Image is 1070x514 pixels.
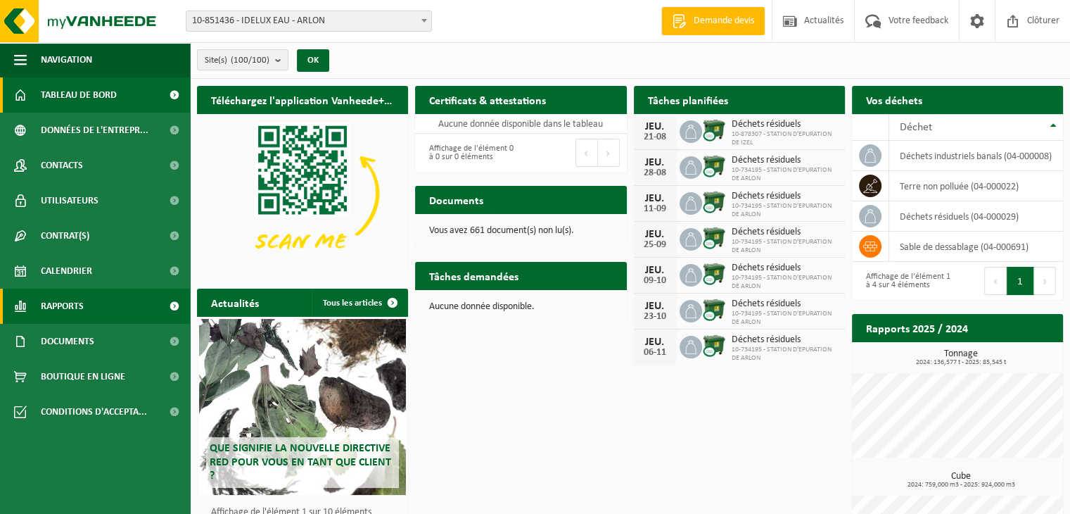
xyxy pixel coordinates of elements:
[732,119,838,130] span: Déchets résiduels
[41,148,83,183] span: Contacts
[641,337,669,348] div: JEU.
[732,334,838,346] span: Déchets résiduels
[429,302,612,312] p: Aucune donnée disponible.
[641,229,669,240] div: JEU.
[889,201,1063,232] td: déchets résiduels (04-000029)
[297,49,329,72] button: OK
[312,289,407,317] a: Tous les articles
[852,86,936,113] h2: Vos déchets
[702,190,726,214] img: WB-1100-CU
[732,346,838,363] span: 10-734195 - STATION D'EPURATION DE ARLON
[41,218,89,253] span: Contrat(s)
[859,359,1063,366] span: 2024: 136,577 t - 2025: 85,545 t
[732,202,838,219] span: 10-734195 - STATION D'EPURATION DE ARLON
[732,310,838,327] span: 10-734195 - STATION D'EPURATION DE ARLON
[415,186,497,213] h2: Documents
[702,118,726,142] img: WB-1100-CU
[641,276,669,286] div: 09-10
[422,137,514,168] div: Affichage de l'élément 0 à 0 sur 0 éléments
[641,301,669,312] div: JEU.
[889,232,1063,262] td: sable de dessablage (04-000691)
[186,11,431,31] span: 10-851436 - IDELUX EAU - ARLON
[598,139,620,167] button: Next
[732,155,838,166] span: Déchets résiduels
[859,265,950,296] div: Affichage de l'élément 1 à 4 sur 4 éléments
[186,11,432,32] span: 10-851436 - IDELUX EAU - ARLON
[634,86,742,113] h2: Tâches planifiées
[41,77,117,113] span: Tableau de bord
[641,193,669,204] div: JEU.
[641,312,669,322] div: 23-10
[210,443,391,481] span: Que signifie la nouvelle directive RED pour vous en tant que client ?
[41,253,92,289] span: Calendrier
[732,274,838,291] span: 10-734195 - STATION D'EPURATION DE ARLON
[984,267,1007,295] button: Previous
[661,7,765,35] a: Demande devis
[889,171,1063,201] td: terre non polluée (04-000022)
[702,154,726,178] img: WB-1100-CU
[415,114,626,134] td: Aucune donnée disponible dans le tableau
[415,262,533,289] h2: Tâches demandées
[197,49,288,70] button: Site(s)(100/100)
[732,227,838,238] span: Déchets résiduels
[41,359,125,394] span: Boutique en ligne
[197,86,408,113] h2: Téléchargez l'application Vanheede+ maintenant!
[852,314,982,341] h2: Rapports 2025 / 2024
[199,319,406,495] a: Que signifie la nouvelle directive RED pour vous en tant que client ?
[41,113,148,148] span: Données de l'entrepr...
[859,472,1063,489] h3: Cube
[575,139,598,167] button: Previous
[641,240,669,250] div: 25-09
[732,299,838,310] span: Déchets résiduels
[690,14,758,28] span: Demande devis
[641,348,669,358] div: 06-11
[415,86,560,113] h2: Certificats & attestations
[702,334,726,358] img: WB-1100-CU
[41,394,147,430] span: Conditions d'accepta...
[641,265,669,276] div: JEU.
[1007,267,1034,295] button: 1
[197,114,408,272] img: Download de VHEPlus App
[732,263,838,274] span: Déchets résiduels
[41,289,84,324] span: Rapports
[641,168,669,178] div: 28-08
[429,226,612,236] p: Vous avez 661 document(s) non lu(s).
[732,191,838,202] span: Déchets résiduels
[859,349,1063,366] h3: Tonnage
[702,298,726,322] img: WB-1100-CU
[702,262,726,286] img: WB-1100-CU
[900,122,932,133] span: Déchet
[889,141,1063,171] td: déchets industriels banals (04-000008)
[941,341,1062,370] a: Consulter les rapports
[732,166,838,183] span: 10-734195 - STATION D'EPURATION DE ARLON
[641,204,669,214] div: 11-09
[41,183,98,218] span: Utilisateurs
[641,132,669,142] div: 21-08
[41,324,94,359] span: Documents
[641,157,669,168] div: JEU.
[859,482,1063,489] span: 2024: 759,000 m3 - 2025: 924,000 m3
[205,50,269,71] span: Site(s)
[732,238,838,255] span: 10-734195 - STATION D'EPURATION DE ARLON
[1034,267,1056,295] button: Next
[231,56,269,65] count: (100/100)
[732,130,838,147] span: 10-878307 - STATION D'EPURATION DE IZEL
[197,289,273,316] h2: Actualités
[702,226,726,250] img: WB-1100-CU
[41,42,92,77] span: Navigation
[641,121,669,132] div: JEU.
